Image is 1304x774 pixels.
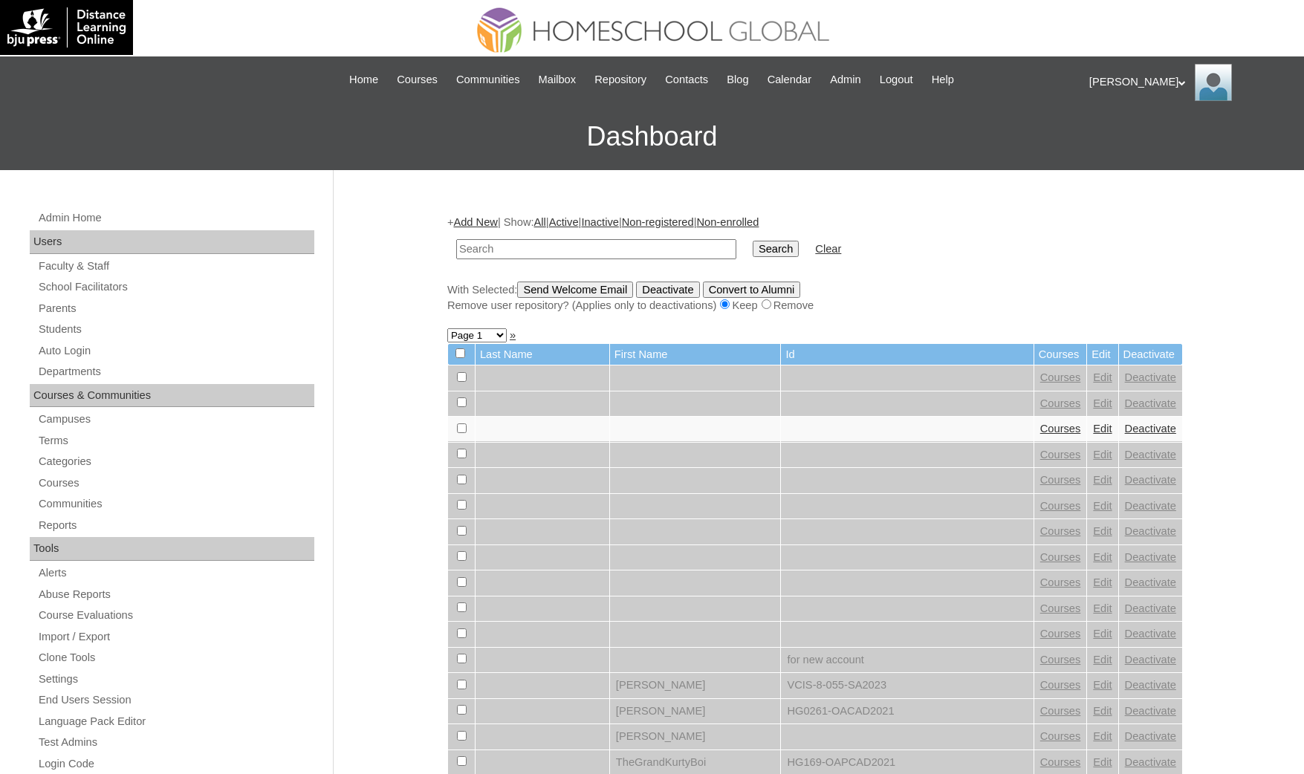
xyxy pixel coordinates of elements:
input: Deactivate [636,282,699,298]
a: Edit [1093,705,1112,717]
span: Contacts [665,71,708,88]
a: » [510,329,516,341]
a: Abuse Reports [37,585,314,604]
a: Deactivate [1125,576,1176,588]
div: With Selected: [447,282,1183,313]
input: Search [753,241,799,257]
a: Courses [1040,371,1081,383]
a: Language Pack Editor [37,712,314,731]
a: Deactivate [1125,730,1176,742]
a: Edit [1093,551,1112,563]
div: Courses & Communities [30,384,314,408]
a: Deactivate [1125,525,1176,537]
td: Edit [1087,344,1118,365]
td: Courses [1034,344,1087,365]
a: Deactivate [1125,705,1176,717]
a: Edit [1093,397,1112,409]
a: Courses [1040,628,1081,640]
a: Communities [37,495,314,513]
a: Edit [1093,500,1112,512]
div: [PERSON_NAME] [1089,64,1289,101]
span: Blog [727,71,748,88]
a: Courses [389,71,445,88]
a: Courses [1040,449,1081,461]
a: Deactivate [1125,679,1176,691]
a: Edit [1093,602,1112,614]
a: Deactivate [1125,474,1176,486]
a: Edit [1093,474,1112,486]
a: Auto Login [37,342,314,360]
a: Courses [1040,679,1081,691]
a: Edit [1093,423,1112,435]
a: Students [37,320,314,339]
td: for new account [781,648,1033,673]
a: Courses [1040,525,1081,537]
a: Add New [453,216,497,228]
a: Alerts [37,564,314,582]
span: Home [349,71,378,88]
a: Deactivate [1125,756,1176,768]
td: Id [781,344,1033,365]
a: Admin Home [37,209,314,227]
a: Departments [37,362,314,381]
a: Courses [1040,551,1081,563]
span: Communities [456,71,520,88]
td: First Name [610,344,781,365]
a: All [534,216,546,228]
a: Courses [1040,576,1081,588]
div: Users [30,230,314,254]
a: Edit [1093,525,1112,537]
a: Edit [1093,679,1112,691]
div: + | Show: | | | | [447,215,1183,313]
input: Convert to Alumni [703,282,801,298]
img: Ariane Ebuen [1195,64,1232,101]
td: HG0261-OACAD2021 [781,699,1033,724]
h3: Dashboard [7,103,1297,170]
a: Courses [1040,756,1081,768]
a: Deactivate [1125,449,1176,461]
input: Send Welcome Email [517,282,633,298]
td: [PERSON_NAME] [610,724,781,749]
a: Admin [823,71,869,88]
span: Courses [397,71,438,88]
a: Courses [1040,423,1081,435]
a: Contacts [658,71,716,88]
div: Remove user repository? (Applies only to deactivations) Keep Remove [447,298,1183,313]
a: Deactivate [1125,371,1176,383]
a: Logout [872,71,921,88]
a: Active [549,216,579,228]
a: Deactivate [1125,551,1176,563]
a: Edit [1093,730,1112,742]
a: Courses [1040,654,1081,666]
a: Faculty & Staff [37,257,314,276]
a: Campuses [37,410,314,429]
a: Deactivate [1125,602,1176,614]
span: Admin [830,71,861,88]
a: Settings [37,670,314,689]
a: Help [924,71,961,88]
a: Reports [37,516,314,535]
div: Tools [30,537,314,561]
a: Edit [1093,756,1112,768]
input: Search [456,239,736,259]
a: Login Code [37,755,314,773]
a: Clone Tools [37,648,314,667]
a: Clear [815,243,841,255]
a: Courses [1040,397,1081,409]
a: Parents [37,299,314,318]
a: End Users Session [37,691,314,709]
a: Communities [449,71,528,88]
td: VCIS-8-055-SA2023 [781,673,1033,698]
a: Edit [1093,576,1112,588]
a: Edit [1093,449,1112,461]
a: Terms [37,432,314,450]
span: Logout [880,71,913,88]
a: Edit [1093,371,1112,383]
a: Deactivate [1125,397,1176,409]
a: Mailbox [531,71,584,88]
a: Test Admins [37,733,314,752]
a: Edit [1093,654,1112,666]
a: Courses [1040,500,1081,512]
td: [PERSON_NAME] [610,673,781,698]
a: Course Evaluations [37,606,314,625]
